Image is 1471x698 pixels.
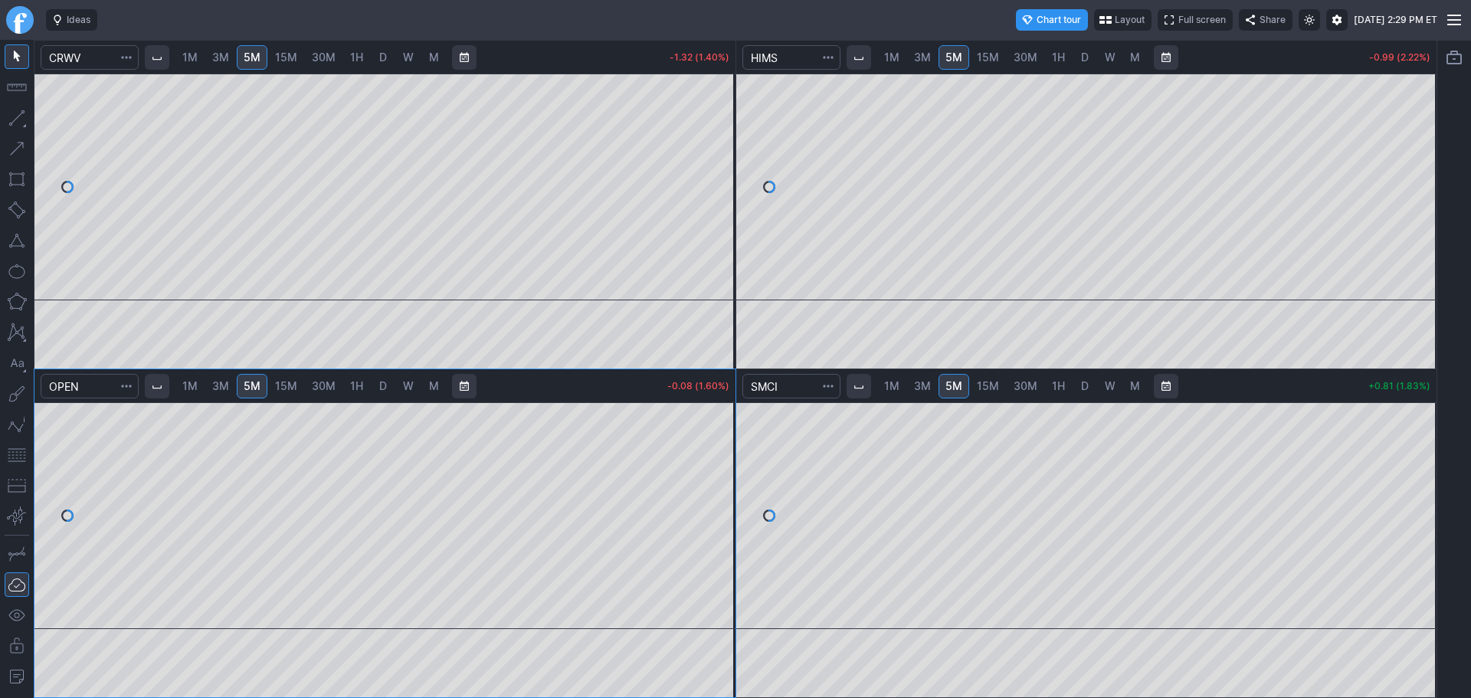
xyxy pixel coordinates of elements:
a: 5M [237,374,267,398]
span: 1M [182,51,198,64]
span: 3M [212,379,229,392]
button: Rectangle [5,167,29,192]
a: 30M [1007,374,1044,398]
button: Drawing mode: Single [5,542,29,566]
span: 1H [1052,379,1065,392]
input: Search [41,45,139,70]
button: Share [1239,9,1292,31]
button: Add note [5,664,29,689]
span: 5M [244,379,260,392]
span: W [1105,379,1116,392]
a: W [396,374,421,398]
span: Share [1260,12,1286,28]
a: 3M [907,45,938,70]
a: M [1123,374,1148,398]
button: Lock drawings [5,634,29,658]
button: Interval [145,45,169,70]
a: 15M [970,374,1006,398]
a: 1M [175,45,205,70]
span: W [403,379,414,392]
span: 30M [312,379,336,392]
span: W [403,51,414,64]
button: Interval [847,374,871,398]
a: 1M [877,45,906,70]
button: Settings [1326,9,1348,31]
button: Triangle [5,228,29,253]
a: D [1073,374,1097,398]
input: Search [742,374,840,398]
span: D [1081,379,1089,392]
a: 1H [343,374,370,398]
button: Range [452,374,477,398]
span: 30M [1014,379,1037,392]
span: Layout [1115,12,1145,28]
span: Chart tour [1037,12,1081,28]
span: M [429,379,439,392]
button: Range [452,45,477,70]
a: 1H [343,45,370,70]
a: 5M [237,45,267,70]
a: 1H [1045,374,1072,398]
span: 5M [945,379,962,392]
p: -0.99 (2.22%) [1369,53,1430,62]
button: Drawings Autosave: On [5,572,29,597]
button: Rotated rectangle [5,198,29,222]
span: 1H [1052,51,1065,64]
p: -0.08 (1.60%) [667,382,729,391]
span: 1M [884,51,899,64]
a: 15M [268,45,304,70]
a: W [396,45,421,70]
a: D [371,45,395,70]
input: Search [41,374,139,398]
button: Elliott waves [5,412,29,437]
span: 5M [945,51,962,64]
span: 1M [884,379,899,392]
a: 15M [970,45,1006,70]
span: 3M [914,51,931,64]
button: Position [5,474,29,498]
p: -1.32 (1.40%) [670,53,729,62]
span: 1H [350,379,363,392]
a: W [1098,374,1122,398]
button: Interval [145,374,169,398]
a: 5M [939,45,969,70]
span: 30M [312,51,336,64]
a: 1M [175,374,205,398]
span: 15M [275,379,297,392]
button: Search [116,374,137,398]
span: D [379,51,387,64]
a: 30M [1007,45,1044,70]
p: +0.81 (1.83%) [1368,382,1430,391]
span: 15M [275,51,297,64]
span: 3M [212,51,229,64]
span: 30M [1014,51,1037,64]
button: Search [817,45,839,70]
button: Ideas [46,9,97,31]
button: Layout [1094,9,1152,31]
button: Search [817,374,839,398]
span: M [1130,379,1140,392]
span: 5M [244,51,260,64]
button: Text [5,351,29,375]
span: D [379,379,387,392]
span: 1H [350,51,363,64]
button: Chart tour [1016,9,1088,31]
a: M [421,374,446,398]
a: 1H [1045,45,1072,70]
button: Brush [5,382,29,406]
a: 3M [205,374,236,398]
a: 3M [907,374,938,398]
a: 1M [877,374,906,398]
a: M [1123,45,1148,70]
a: 5M [939,374,969,398]
button: Hide drawings [5,603,29,628]
span: 15M [977,379,999,392]
button: Polygon [5,290,29,314]
button: Toggle light mode [1299,9,1320,31]
button: Range [1154,45,1178,70]
button: Portfolio watchlist [1442,45,1466,70]
a: 3M [205,45,236,70]
a: W [1098,45,1122,70]
span: Ideas [67,12,90,28]
button: Line [5,106,29,130]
